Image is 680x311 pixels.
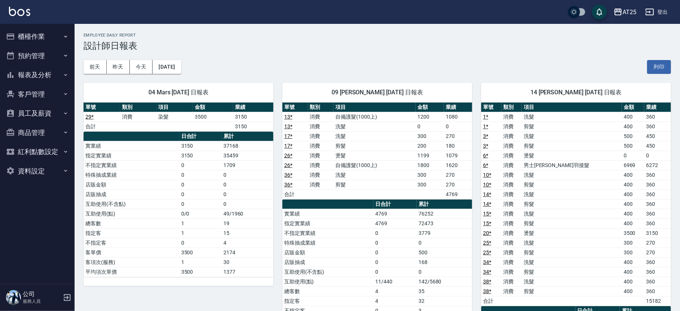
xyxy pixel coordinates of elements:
h2: Employee Daily Report [84,33,671,38]
button: 客戶管理 [3,85,72,104]
th: 項目 [157,103,193,112]
td: 4 [373,296,417,306]
td: 360 [644,199,671,209]
td: 消費 [502,170,522,180]
th: 項目 [522,103,622,112]
td: 1377 [222,267,273,277]
button: 前天 [84,60,107,74]
td: 4 [373,286,417,296]
td: 400 [622,219,644,228]
td: 400 [622,257,644,267]
td: 0 [179,180,222,189]
td: 500 [622,141,644,151]
td: 不指定實業績 [282,228,373,238]
td: 400 [622,112,644,122]
div: AT25 [623,7,636,17]
th: 金額 [622,103,644,112]
td: 360 [644,170,671,180]
td: 1 [179,219,222,228]
td: 平均項次單價 [84,267,179,277]
td: 0/0 [179,209,222,219]
td: 0 [416,122,444,131]
td: 0 [179,189,222,199]
td: 76252 [417,209,472,219]
td: 消費 [502,267,522,277]
td: 特殊抽成業績 [84,170,179,180]
td: 消費 [308,151,334,160]
button: 報表及分析 [3,65,72,85]
td: 洗髮 [522,189,622,199]
td: 洗髮 [333,131,416,141]
td: 360 [644,180,671,189]
td: 400 [622,209,644,219]
td: 剪髮 [522,267,622,277]
td: 270 [444,131,472,141]
td: 互助使用(點) [282,277,373,286]
th: 業績 [233,103,273,112]
table: a dense table [84,132,273,277]
td: 消費 [502,248,522,257]
th: 日合計 [179,132,222,141]
td: 剪髮 [522,199,622,209]
td: 男士[PERSON_NAME]羽接髮 [522,160,622,170]
td: 0 [222,170,273,180]
td: 燙髮 [522,228,622,238]
td: 剪髮 [333,180,416,189]
td: 總客數 [282,286,373,296]
td: 1200 [416,112,444,122]
td: 店販抽成 [84,189,179,199]
td: 4769 [373,209,417,219]
td: 消費 [308,160,334,170]
td: 0 [373,267,417,277]
td: 400 [622,122,644,131]
td: 0 [444,122,472,131]
td: 消費 [502,151,522,160]
td: 0 [373,248,417,257]
p: 服務人員 [23,298,61,305]
button: 今天 [130,60,153,74]
td: 400 [622,180,644,189]
td: 消費 [308,170,334,180]
td: 剪髮 [522,219,622,228]
td: 消費 [502,219,522,228]
td: 0 [222,189,273,199]
td: 消費 [308,122,334,131]
td: 消費 [502,257,522,267]
td: 0 [222,180,273,189]
td: 1709 [222,160,273,170]
td: 3500 [179,267,222,277]
td: 300 [416,180,444,189]
td: 實業績 [282,209,373,219]
td: 400 [622,286,644,296]
td: 0 [373,238,417,248]
button: 列印 [647,60,671,74]
button: AT25 [611,4,639,20]
td: 消費 [308,112,334,122]
button: 紅利點數設定 [3,142,72,161]
td: 剪髮 [333,141,416,151]
td: 洗髮 [522,277,622,286]
td: 消費 [120,112,157,122]
td: 店販金額 [282,248,373,257]
td: 15182 [644,296,671,306]
td: 4769 [373,219,417,228]
button: 昨天 [107,60,130,74]
th: 金額 [416,103,444,112]
table: a dense table [282,103,472,200]
td: 500 [622,131,644,141]
td: 1079 [444,151,472,160]
th: 累計 [222,132,273,141]
button: 員工及薪資 [3,104,72,123]
td: 11/440 [373,277,417,286]
th: 業績 [644,103,671,112]
td: 消費 [308,180,334,189]
td: 3779 [417,228,472,238]
td: 洗髮 [522,170,622,180]
td: 消費 [502,180,522,189]
td: 360 [644,112,671,122]
td: 15 [222,228,273,238]
td: 洗髮 [522,131,622,141]
td: 360 [644,209,671,219]
span: 04 Mars [DATE] 日報表 [93,89,264,96]
td: 特殊抽成業績 [282,238,373,248]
